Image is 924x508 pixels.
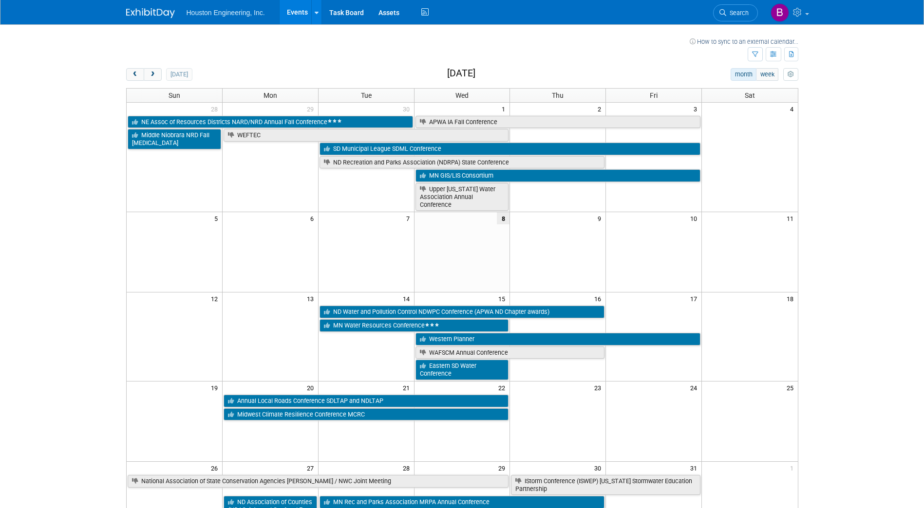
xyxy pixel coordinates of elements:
[497,212,509,224] span: 8
[320,319,509,332] a: MN Water Resources Conference
[402,103,414,115] span: 30
[144,68,162,81] button: next
[361,91,372,99] span: Tue
[497,462,509,474] span: 29
[745,91,755,99] span: Sat
[126,68,144,81] button: prev
[756,68,778,81] button: week
[405,212,414,224] span: 7
[789,462,798,474] span: 1
[306,103,318,115] span: 29
[552,91,564,99] span: Thu
[497,381,509,394] span: 22
[415,346,605,359] a: WAFSCM Annual Conference
[783,68,798,81] button: myCustomButton
[213,212,222,224] span: 5
[415,116,701,128] a: APWA IA Fall Conference
[713,4,758,21] a: Search
[731,68,756,81] button: month
[309,212,318,224] span: 6
[210,462,222,474] span: 26
[187,9,265,17] span: Houston Engineering, Inc.
[224,408,509,421] a: Midwest Climate Resilience Conference MCRC
[306,462,318,474] span: 27
[415,333,701,345] a: Western Planner
[593,381,605,394] span: 23
[497,292,509,305] span: 15
[786,292,798,305] span: 18
[402,462,414,474] span: 28
[501,103,509,115] span: 1
[320,306,605,318] a: ND Water and Pollution Control NDWPC Conference (APWA ND Chapter awards)
[128,475,509,488] a: National Association of State Conservation Agencies [PERSON_NAME] / NWC Joint Meeting
[690,38,798,45] a: How to sync to an external calendar...
[789,103,798,115] span: 4
[786,381,798,394] span: 25
[320,156,605,169] a: ND Recreation and Parks Association (NDRPA) State Conference
[597,103,605,115] span: 2
[689,212,701,224] span: 10
[693,103,701,115] span: 3
[402,292,414,305] span: 14
[593,292,605,305] span: 16
[306,292,318,305] span: 13
[597,212,605,224] span: 9
[786,212,798,224] span: 11
[402,381,414,394] span: 21
[593,462,605,474] span: 30
[224,395,509,407] a: Annual Local Roads Conference SDLTAP and NDLTAP
[788,72,794,78] i: Personalize Calendar
[650,91,658,99] span: Fri
[128,116,413,128] a: NE Assoc of Resources Districts NARD/NRD Annual Fall Conference
[210,103,222,115] span: 28
[126,8,175,18] img: ExhibitDay
[689,462,701,474] span: 31
[320,143,700,155] a: SD Municipal League SDML Conference
[224,129,509,142] a: WEFTEC
[210,381,222,394] span: 19
[447,68,475,79] h2: [DATE]
[771,3,789,22] img: Bonnie Marsaa
[166,68,192,81] button: [DATE]
[726,9,749,17] span: Search
[415,169,701,182] a: MN GIS/LIS Consortium
[455,91,469,99] span: Wed
[689,381,701,394] span: 24
[511,475,700,495] a: IStorm Conference (ISWEP) [US_STATE] Stormwater Education Partnership
[128,129,221,149] a: Middle Niobrara NRD Fall [MEDICAL_DATA]
[306,381,318,394] span: 20
[210,292,222,305] span: 12
[264,91,277,99] span: Mon
[689,292,701,305] span: 17
[169,91,180,99] span: Sun
[415,360,509,380] a: Eastern SD Water Conference
[415,183,509,211] a: Upper [US_STATE] Water Association Annual Conference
